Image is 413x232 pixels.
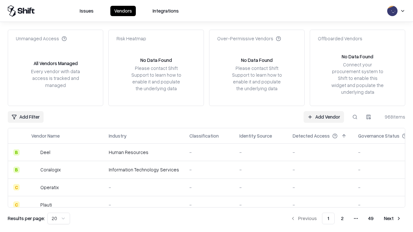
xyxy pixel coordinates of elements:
[287,213,405,224] nav: pagination
[189,149,229,156] div: -
[239,184,282,191] div: -
[189,184,229,191] div: -
[31,201,38,208] img: Plauti
[31,167,38,173] img: Coralogix
[31,184,38,190] img: Operatix
[31,149,38,156] img: Deel
[8,111,44,123] button: Add Filter
[110,6,136,16] button: Vendors
[239,149,282,156] div: -
[342,53,373,60] div: No Data Found
[31,132,60,139] div: Vendor Name
[189,132,219,139] div: Classification
[109,166,179,173] div: Information Technology Services
[40,149,50,156] div: Deel
[241,57,273,63] div: No Data Found
[40,184,59,191] div: Operatix
[109,149,179,156] div: Human Resources
[379,113,405,120] div: 968 items
[109,201,179,208] div: -
[189,166,229,173] div: -
[116,35,146,42] div: Risk Heatmap
[8,215,45,222] p: Results per page:
[336,213,349,224] button: 2
[293,184,348,191] div: -
[239,166,282,173] div: -
[293,132,330,139] div: Detected Access
[304,111,344,123] a: Add Vendor
[331,61,384,95] div: Connect your procurement system to Shift to enable this widget and populate the underlying data
[380,213,405,224] button: Next
[293,201,348,208] div: -
[239,201,282,208] div: -
[239,132,272,139] div: Identity Source
[13,149,20,156] div: B
[358,132,399,139] div: Governance Status
[16,35,67,42] div: Unmanaged Access
[34,60,78,67] div: All Vendors Managed
[13,167,20,173] div: B
[109,184,179,191] div: -
[40,166,61,173] div: Coralogix
[29,68,82,88] div: Every vendor with data access is tracked and managed
[293,149,348,156] div: -
[76,6,97,16] button: Issues
[129,65,183,92] div: Please contact Shift Support to learn how to enable it and populate the underlying data
[217,35,281,42] div: Over-Permissive Vendors
[230,65,284,92] div: Please contact Shift Support to learn how to enable it and populate the underlying data
[40,201,52,208] div: Plauti
[189,201,229,208] div: -
[318,35,362,42] div: Offboarded Vendors
[363,213,379,224] button: 49
[13,201,20,208] div: C
[149,6,183,16] button: Integrations
[293,166,348,173] div: -
[109,132,126,139] div: Industry
[140,57,172,63] div: No Data Found
[322,213,335,224] button: 1
[13,184,20,190] div: C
